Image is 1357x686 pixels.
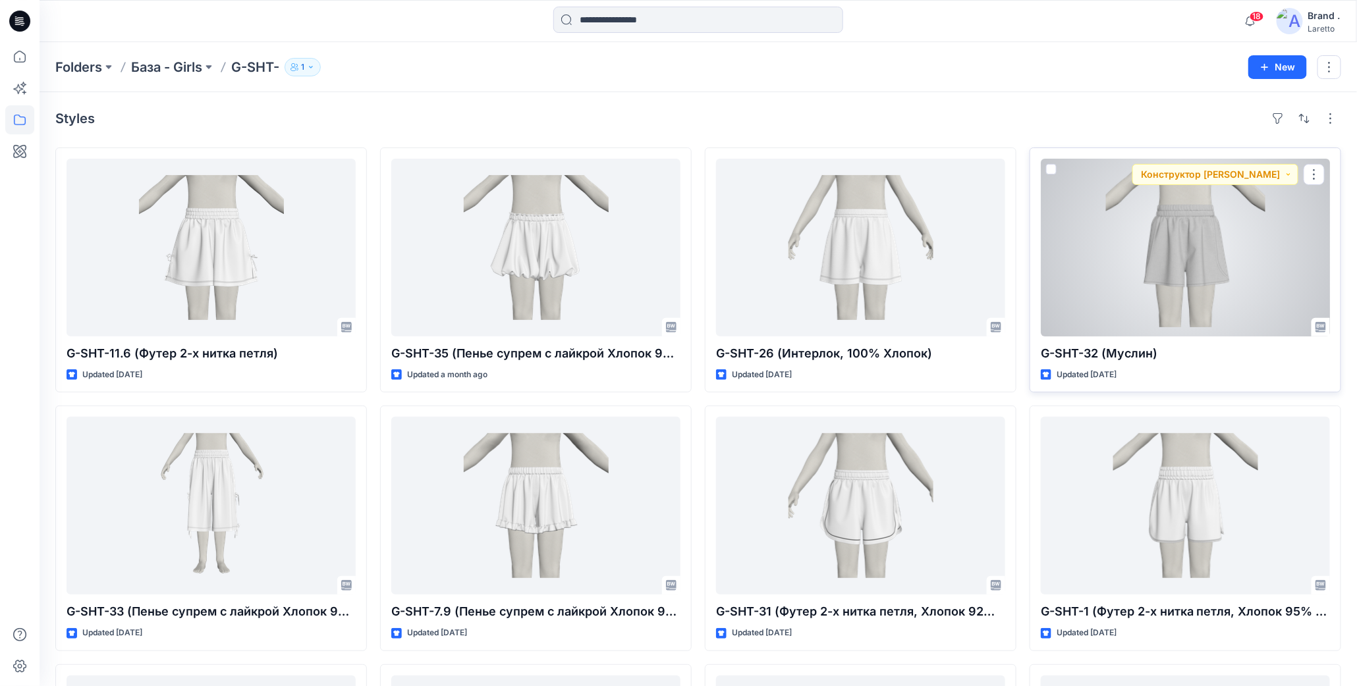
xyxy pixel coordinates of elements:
img: avatar [1277,8,1303,34]
a: G-SHT-7.9 (Пенье супрем с лайкрой Хлопок 95% эластан 5%) [391,417,680,594]
a: G-SHT-35 (Пенье супрем с лайкрой Хлопок 95% эластан 5%) [391,159,680,336]
p: Updated [DATE] [407,626,467,640]
p: Updated a month ago [407,368,487,382]
span: 18 [1250,11,1264,22]
a: G-SHT-33 (Пенье супрем с лайкрой Хлопок 95% эластан 5%) [67,417,356,594]
p: G-SHT-1 (Футер 2-х нитка петля, Хлопок 95% эластан 5%) [1041,602,1330,621]
a: Folders [55,58,102,76]
p: G-SHT-31 (Футер 2-х нитка петля, Хлопок 92% эластан 8%) [716,602,1005,621]
a: G-SHT-31 (Футер 2-х нитка петля, Хлопок 92% эластан 8%) [716,417,1005,594]
div: Laretto [1308,24,1341,34]
p: Updated [DATE] [1057,626,1117,640]
a: G-SHT-32 (Муслин) [1041,159,1330,336]
p: G-SHT-7.9 (Пенье супрем с лайкрой Хлопок 95% эластан 5%) [391,602,680,621]
h4: Styles [55,111,95,126]
p: Updated [DATE] [82,626,142,640]
p: Updated [DATE] [732,626,792,640]
p: Updated [DATE] [1057,368,1117,382]
p: G-SHT-11.6 (Футер 2-х нитка петля) [67,344,356,363]
a: G-SHT-11.6 (Футер 2-х нитка петля) [67,159,356,336]
div: Brand . [1308,8,1341,24]
a: G-SHT-1 (Футер 2-х нитка петля, Хлопок 95% эластан 5%) [1041,417,1330,594]
button: New [1248,55,1307,79]
a: G-SHT-26 (Интерлок, 100% Хлопок) [716,159,1005,336]
a: База - Girls [131,58,202,76]
p: G-SHT-32 (Муслин) [1041,344,1330,363]
p: Updated [DATE] [732,368,792,382]
p: G-SHT- [231,58,279,76]
p: G-SHT-35 (Пенье супрем с лайкрой Хлопок 95% эластан 5%) [391,344,680,363]
p: G-SHT-33 (Пенье супрем с лайкрой Хлопок 95% эластан 5%) [67,602,356,621]
p: 1 [301,60,304,74]
p: G-SHT-26 (Интерлок, 100% Хлопок) [716,344,1005,363]
p: Updated [DATE] [82,368,142,382]
button: 1 [285,58,321,76]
